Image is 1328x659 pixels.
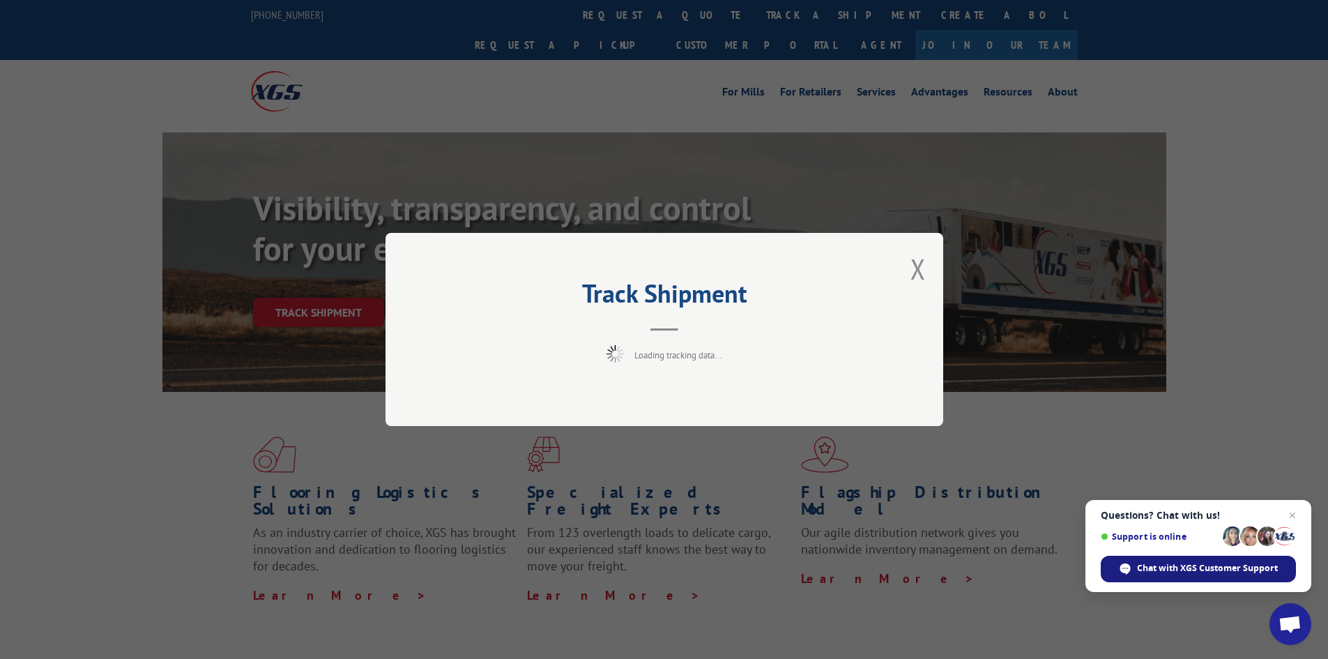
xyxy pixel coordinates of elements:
[606,345,624,363] img: xgs-loading
[1137,562,1278,575] span: Chat with XGS Customer Support
[910,250,926,287] button: Close modal
[1101,531,1218,542] span: Support is online
[1269,603,1311,645] div: Open chat
[1284,507,1301,524] span: Close chat
[455,284,873,310] h2: Track Shipment
[1101,556,1296,582] div: Chat with XGS Customer Support
[1101,510,1296,521] span: Questions? Chat with us!
[634,349,722,361] span: Loading tracking data...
